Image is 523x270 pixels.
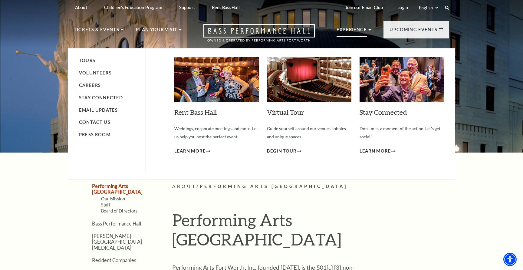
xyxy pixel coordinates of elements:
a: Careers [79,83,101,88]
img: Virtual Tour [267,57,351,102]
a: Stay Connected [360,108,407,116]
p: Don’t miss a moment of the action. Let's get social! [360,125,444,141]
p: Support [179,5,195,10]
a: Stay Connected [79,95,123,100]
span: Learn More [360,147,391,155]
p: Experience [337,26,367,37]
a: Open this option [182,24,337,48]
a: Virtual Tour [267,108,304,116]
img: Stay Connected [360,57,444,102]
a: Staff [101,202,110,207]
p: Weddings, corporate meetings and more. Let us help you host the perfect event. [174,125,259,141]
p: Guide yourself around our venues, lobbies and unique spaces. [267,125,351,141]
a: Learn More Stay Connected [360,147,396,155]
p: Upcoming Events [390,26,437,37]
span: Performing Arts [GEOGRAPHIC_DATA] [200,184,347,189]
a: Press Room [79,132,110,137]
h1: Performing Arts [GEOGRAPHIC_DATA] [172,210,449,255]
p: About [75,5,87,10]
p: Plan Your Visit [136,26,177,37]
p: Rent Bass Hall [212,5,240,10]
a: Contact Us [79,120,110,125]
a: Our Mission [101,196,125,201]
a: Begin Tour [267,147,301,155]
a: Resident Companies [92,257,136,263]
p: Children's Education Program [104,5,162,10]
span: About [172,184,196,189]
a: [PERSON_NAME][GEOGRAPHIC_DATA][MEDICAL_DATA] [92,233,142,251]
a: Performing Arts [GEOGRAPHIC_DATA] [92,183,143,195]
p: Tickets & Events [74,26,119,37]
p: / [172,183,449,190]
a: Tours [79,58,95,63]
select: Select: [418,5,439,11]
a: Board of Directors [101,208,138,213]
span: Begin Tour [267,147,297,155]
img: Rent Bass Hall [174,57,259,102]
a: Email Updates [79,107,118,113]
a: Learn More Rent Bass Hall [174,147,210,155]
div: Accessibility Menu [503,253,517,266]
span: Learn More [174,147,206,155]
a: Rent Bass Hall [174,108,217,116]
a: Volunteers [79,70,112,75]
a: Bass Performance Hall [92,221,141,226]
